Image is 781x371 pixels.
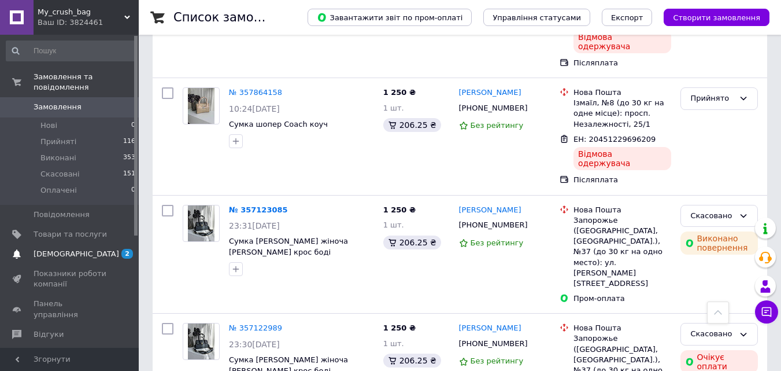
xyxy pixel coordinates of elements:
button: Управління статусами [483,9,590,26]
div: Відмова одержувача [573,30,671,53]
span: 1 шт. [383,104,404,112]
span: [DEMOGRAPHIC_DATA] [34,249,119,259]
div: Скасовано [690,210,734,222]
span: 23:30[DATE] [229,340,280,349]
div: Ізмаїл, №8 (до 30 кг на одне місце): просп. Незалежності, 25/1 [573,98,671,130]
span: 2 [121,249,133,259]
div: [PHONE_NUMBER] [457,218,530,233]
span: My_crush_bag [38,7,124,17]
span: 1 250 ₴ [383,205,416,214]
div: Нова Пошта [573,323,671,333]
button: Створити замовлення [664,9,769,26]
span: Скасовані [40,169,80,179]
span: Показники роботи компанії [34,269,107,289]
span: Створити замовлення [673,13,760,22]
div: 206.25 ₴ [383,118,441,132]
span: 151 [123,169,135,179]
button: Чат з покупцем [755,300,778,324]
img: Фото товару [188,88,215,124]
div: Скасовано [690,328,734,340]
a: № 357864158 [229,88,282,97]
a: Фото товару [183,87,220,124]
span: 1 250 ₴ [383,88,416,97]
a: № 357122989 [229,324,282,332]
a: Фото товару [183,323,220,360]
div: [PHONE_NUMBER] [457,101,530,116]
span: Без рейтингу [471,238,524,247]
span: 0 [131,120,135,131]
input: Пошук [6,41,136,61]
div: Нова Пошта [573,205,671,215]
span: 116 [123,137,135,147]
button: Експорт [602,9,653,26]
span: Замовлення [34,102,82,112]
a: Фото товару [183,205,220,242]
a: Створити замовлення [652,13,769,21]
span: ЕН: 20451229696209 [573,135,656,144]
span: Без рейтингу [471,357,524,365]
span: Відгуки [34,329,64,340]
span: Повідомлення [34,210,90,220]
span: Прийняті [40,137,76,147]
span: 10:24[DATE] [229,104,280,113]
span: 1 250 ₴ [383,324,416,332]
a: [PERSON_NAME] [459,87,521,98]
span: 353 [123,153,135,163]
div: Нова Пошта [573,87,671,98]
div: Запорожье ([GEOGRAPHIC_DATA], [GEOGRAPHIC_DATA].), №37 (до 30 кг на одно место): ул. [PERSON_NAME... [573,215,671,289]
img: Фото товару [188,324,215,359]
span: 0 [131,185,135,196]
div: Післяплата [573,58,671,68]
div: Прийнято [690,93,734,105]
a: [PERSON_NAME] [459,205,521,216]
span: Управління статусами [493,13,581,22]
div: Відмова одержувача [573,147,671,170]
span: 1 шт. [383,221,404,229]
span: 23:31[DATE] [229,221,280,230]
a: [PERSON_NAME] [459,323,521,334]
img: Фото товару [188,205,215,241]
span: Виконані [40,153,76,163]
span: Завантажити звіт по пром-оплаті [317,12,462,23]
span: Панель управління [34,299,107,319]
a: Сумка [PERSON_NAME] жіноча [PERSON_NAME] крос боді [229,237,348,256]
div: Післяплата [573,175,671,185]
span: Нові [40,120,57,131]
a: № 357123085 [229,205,288,214]
span: Замовлення та повідомлення [34,72,139,93]
span: Оплачені [40,185,77,196]
span: Експорт [611,13,643,22]
div: Ваш ID: 3824461 [38,17,139,28]
div: Пром-оплата [573,293,671,304]
button: Завантажити звіт по пром-оплаті [308,9,472,26]
div: 206.25 ₴ [383,354,441,368]
div: [PHONE_NUMBER] [457,336,530,351]
a: Сумка шопер Coach коуч [229,120,328,128]
span: Без рейтингу [471,121,524,130]
div: 206.25 ₴ [383,236,441,249]
h1: Список замовлень [173,10,291,24]
div: Виконано повернення [680,232,758,255]
span: Товари та послуги [34,229,107,240]
span: 1 шт. [383,339,404,348]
